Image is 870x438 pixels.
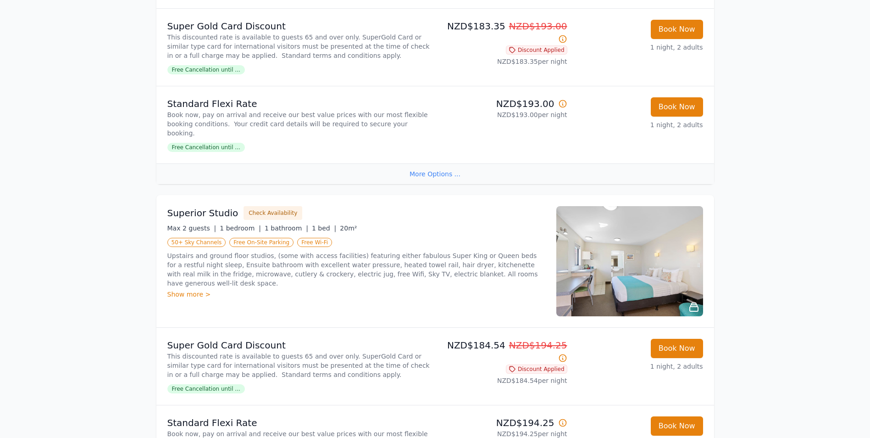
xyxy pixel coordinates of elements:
span: 20m² [340,225,357,232]
p: 1 night, 2 adults [575,120,703,129]
span: Free Cancellation until ... [167,143,245,152]
p: NZD$193.00 [439,97,567,110]
span: NZD$193.00 [509,21,567,32]
div: More Options ... [156,163,714,184]
button: Book Now [651,416,703,436]
p: NZD$184.54 per night [439,376,567,385]
button: Book Now [651,339,703,358]
button: Check Availability [244,206,302,220]
span: Free Cancellation until ... [167,384,245,393]
p: NZD$183.35 per night [439,57,567,66]
p: NZD$184.54 [439,339,567,365]
button: Book Now [651,97,703,117]
span: Discount Applied [506,45,567,55]
span: NZD$194.25 [509,340,567,351]
p: Standard Flexi Rate [167,97,432,110]
span: Free Cancellation until ... [167,65,245,74]
span: 1 bathroom | [265,225,308,232]
p: Upstairs and ground floor studios, (some with access facilities) featuring either fabulous Super ... [167,251,545,288]
span: Free Wi-Fi [297,238,332,247]
p: This discounted rate is available to guests 65 and over only. SuperGold Card or similar type card... [167,33,432,60]
p: 1 night, 2 adults [575,43,703,52]
p: NZD$194.25 [439,416,567,429]
p: Super Gold Card Discount [167,20,432,33]
span: Max 2 guests | [167,225,216,232]
span: 1 bedroom | [220,225,261,232]
span: Free On-Site Parking [229,238,294,247]
p: This discounted rate is available to guests 65 and over only. SuperGold Card or similar type card... [167,352,432,379]
p: 1 night, 2 adults [575,362,703,371]
p: Book now, pay on arrival and receive our best value prices with our most flexible booking conditi... [167,110,432,138]
div: Show more > [167,290,545,299]
span: Discount Applied [506,365,567,374]
p: Standard Flexi Rate [167,416,432,429]
h3: Superior Studio [167,207,238,219]
span: 1 bed | [312,225,336,232]
span: 50+ Sky Channels [167,238,226,247]
button: Book Now [651,20,703,39]
p: Super Gold Card Discount [167,339,432,352]
p: NZD$183.35 [439,20,567,45]
p: NZD$193.00 per night [439,110,567,119]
